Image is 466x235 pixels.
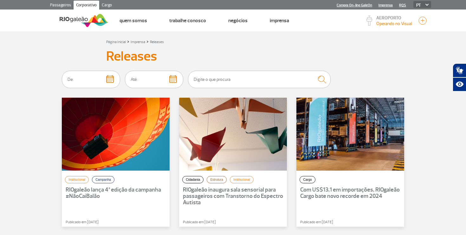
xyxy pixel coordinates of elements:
h3: Releases [106,49,360,64]
a: > [146,38,149,45]
a: Imprensa [379,3,393,7]
button: Cargo [300,176,315,183]
a: Cargo [99,1,114,11]
a: RQS [399,3,406,7]
button: Institucional [65,176,89,183]
a: > [127,38,129,45]
a: Negócios [228,17,248,24]
button: Abrir recursos assistivos. [453,77,466,91]
p: Publicado em [DATE] [183,219,300,225]
button: Cidadania [182,176,204,183]
a: Trabalhe Conosco [169,17,206,24]
p: Com US$13,1 em importações, RIOgaleão Cargo bate novo recorde em 2024 [300,187,400,199]
p: AEROPORTO [376,16,412,20]
a: Página Inicial [106,40,126,44]
a: Quem Somos [120,17,147,24]
p: RIOgaleão inaugura sala sensorial para passageiros com Transtorno do Espectro Autista [183,187,283,206]
p: Publicado em [DATE] [300,219,417,225]
input: Até: [125,71,183,88]
div: Plugin de acessibilidade da Hand Talk. [453,63,466,91]
a: Compra On-line GaleOn [337,3,372,7]
input: Digite o que procura [188,71,331,88]
p: RIOgaleão lança 4ª edição da campanha #NãoCaiBalão [66,187,166,199]
a: Passageiros [48,1,74,11]
a: Imprensa [131,40,145,44]
p: Visibilidade de 10000m [376,20,412,27]
a: Imprensa [270,17,289,24]
a: Releases [150,40,164,44]
input: De: [62,71,120,88]
button: Abrir tradutor de língua de sinais. [453,63,466,77]
p: Publicado em [DATE] [66,219,183,225]
button: Campanha [92,176,114,183]
button: Estrutura [207,176,227,183]
a: Corporativo [74,1,99,11]
button: Institucional [230,176,254,183]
